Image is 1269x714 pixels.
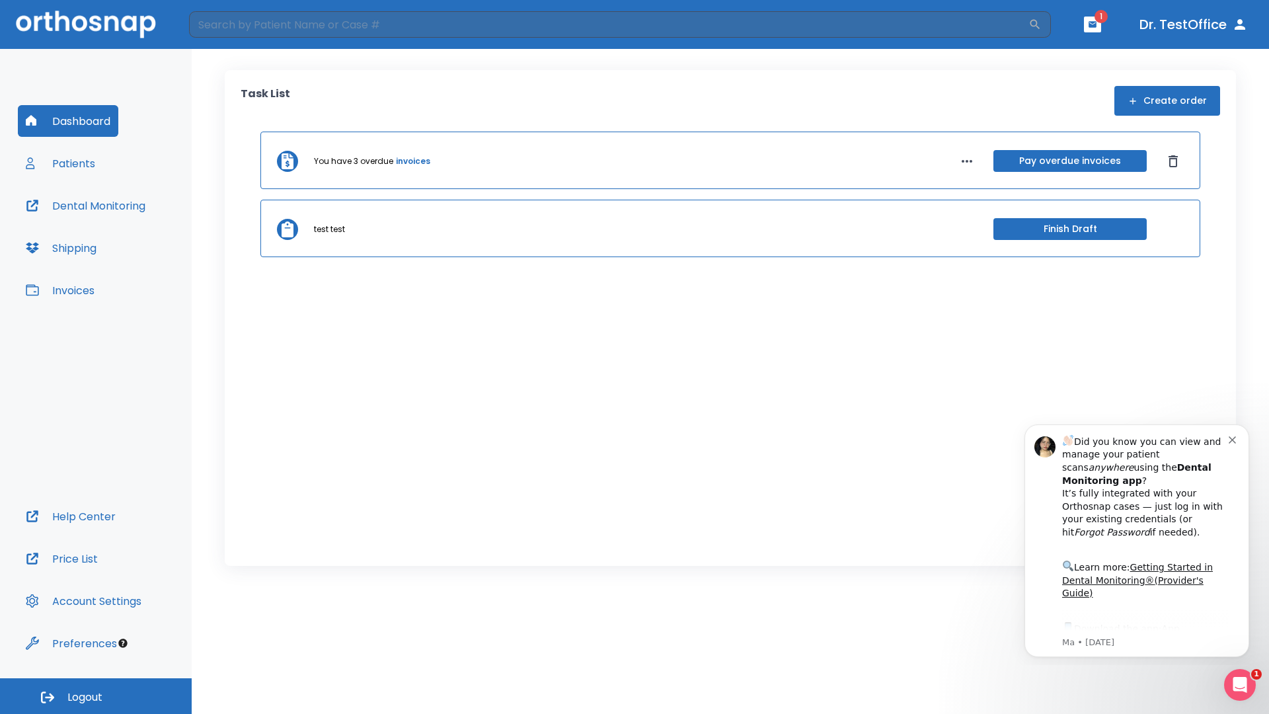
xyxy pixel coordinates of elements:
[18,190,153,221] button: Dental Monitoring
[67,690,102,705] span: Logout
[396,155,430,167] a: invoices
[117,637,129,649] div: Tooltip anchor
[993,150,1147,172] button: Pay overdue invoices
[18,627,125,659] button: Preferences
[58,211,175,235] a: App Store
[314,155,393,167] p: You have 3 overdue
[18,274,102,306] button: Invoices
[224,20,235,31] button: Dismiss notification
[58,208,224,275] div: Download the app: | ​ Let us know if you need help getting started!
[1251,669,1262,680] span: 1
[18,147,103,179] button: Patients
[18,105,118,137] button: Dashboard
[314,223,345,235] p: test test
[241,86,290,116] p: Task List
[1005,413,1269,665] iframe: Intercom notifications message
[1163,151,1184,172] button: Dismiss
[18,500,124,532] button: Help Center
[18,585,149,617] button: Account Settings
[993,218,1147,240] button: Finish Draft
[58,224,224,236] p: Message from Ma, sent 4w ago
[18,232,104,264] button: Shipping
[189,11,1028,38] input: Search by Patient Name or Case #
[1114,86,1220,116] button: Create order
[16,11,156,38] img: Orthosnap
[1095,10,1108,23] span: 1
[18,543,106,575] button: Price List
[1224,669,1256,701] iframe: Intercom live chat
[1134,13,1253,36] button: Dr. TestOffice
